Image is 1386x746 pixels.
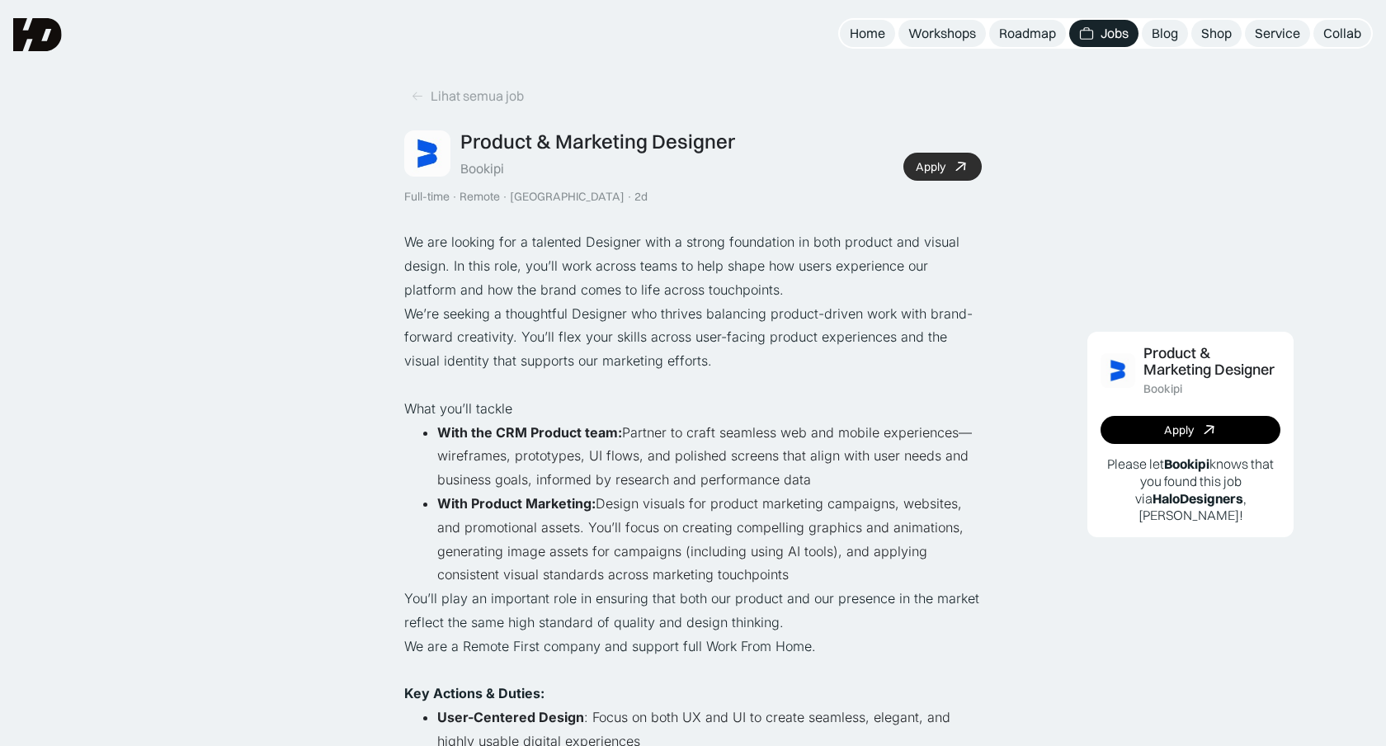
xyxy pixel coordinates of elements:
[1101,416,1280,444] a: Apply
[634,190,648,204] div: 2d
[1255,25,1300,42] div: Service
[916,160,945,174] div: Apply
[903,153,982,181] a: Apply
[850,25,885,42] div: Home
[999,25,1056,42] div: Roadmap
[451,190,458,204] div: ·
[1143,382,1182,396] div: Bookipi
[431,87,524,105] div: Lihat semua job
[510,190,625,204] div: [GEOGRAPHIC_DATA]
[437,709,584,725] strong: User-Centered Design
[898,20,986,47] a: Workshops
[1323,25,1361,42] div: Collab
[840,20,895,47] a: Home
[1313,20,1371,47] a: Collab
[1069,20,1138,47] a: Jobs
[404,397,982,421] p: What you’ll tackle
[460,190,500,204] div: Remote
[437,495,596,512] strong: With Product Marketing:
[460,160,504,177] div: Bookipi
[437,492,982,587] li: Design visuals for product marketing campaigns, websites, and promotional assets. You’ll focus on...
[404,587,982,635] p: You’ll play an important role in ensuring that both our product and our presence in the market re...
[404,635,982,659] p: We are a Remote First company and support full Work From Home.
[460,130,735,153] div: Product & Marketing Designer
[1164,456,1209,472] b: Bookipi
[404,230,982,301] p: We are looking for a talented Designer with a strong foundation in both product and visual design...
[989,20,1066,47] a: Roadmap
[404,659,982,682] p: ‍
[626,190,633,204] div: ·
[404,302,982,373] p: We’re seeking a thoughtful Designer who thrives balancing product-driven work with brand-forward ...
[1164,423,1194,437] div: Apply
[502,190,508,204] div: ·
[1143,345,1280,380] div: Product & Marketing Designer
[1191,20,1242,47] a: Shop
[1101,353,1135,388] img: Job Image
[1245,20,1310,47] a: Service
[404,190,450,204] div: Full-time
[1153,490,1243,507] b: HaloDesigners
[404,685,544,701] strong: Key Actions & Duties:
[1101,456,1280,524] p: Please let knows that you found this job via , [PERSON_NAME]!
[437,424,622,441] strong: With the CRM Product team:
[404,373,982,397] p: ‍
[1152,25,1178,42] div: Blog
[404,130,450,177] img: Job Image
[404,83,530,110] a: Lihat semua job
[908,25,976,42] div: Workshops
[437,421,982,492] li: Partner to craft seamless web and mobile experiences—wireframes, prototypes, UI flows, and polish...
[1101,25,1129,42] div: Jobs
[1201,25,1232,42] div: Shop
[1142,20,1188,47] a: Blog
